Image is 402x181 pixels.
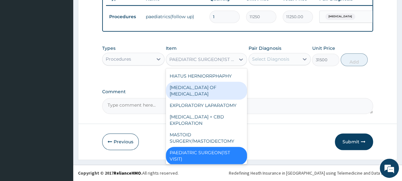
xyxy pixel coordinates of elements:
div: HIATUS HERNIORRPHAPHY [166,70,247,82]
footer: All rights reserved. [73,165,402,181]
div: Procedures [106,56,131,62]
div: [MEDICAL_DATA] + CBD EXPLORATION [166,111,247,129]
td: paediatrics(follow up) [143,10,206,23]
div: Chat with us now [33,36,107,44]
button: Add [341,53,368,66]
div: MASTOID SURGERY/MASTOIDECTOMY [166,129,247,147]
label: Item [166,45,177,51]
strong: Copyright © 2017 . [78,170,142,176]
div: PAEDIATRIC SURGEON(1ST VISIT) [169,56,236,63]
textarea: Type your message and hit 'Enter' [3,117,121,139]
label: Types [102,46,116,51]
button: Previous [102,133,139,150]
label: Pair Diagnosis [249,45,281,51]
td: Procedures [106,11,143,23]
span: We're online! [37,51,88,116]
div: Minimize live chat window [104,3,120,19]
span: [MEDICAL_DATA] [325,13,355,20]
div: PAEDIATRIC SURGEON(1ST VISIT) [166,147,247,165]
div: Select Diagnosis [252,56,289,62]
div: [MEDICAL_DATA] OF [MEDICAL_DATA] [166,82,247,100]
label: Comment [102,89,373,94]
a: RelianceHMO [114,170,141,176]
img: d_794563401_company_1708531726252_794563401 [12,32,26,48]
button: Submit [335,133,373,150]
div: EXPLORATORY LAPARATOMY [166,100,247,111]
div: Redefining Heath Insurance in [GEOGRAPHIC_DATA] using Telemedicine and Data Science! [229,170,397,176]
label: Unit Price [312,45,335,51]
